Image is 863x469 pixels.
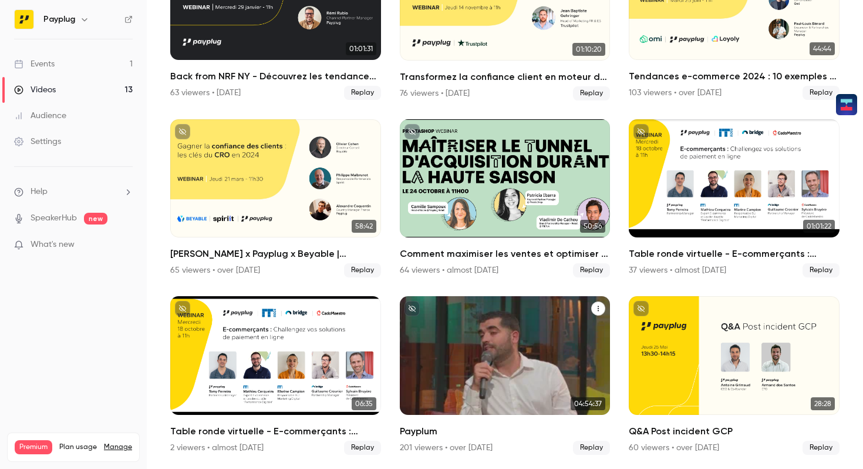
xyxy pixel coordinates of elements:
h2: Q&A Post incident GCP [629,424,840,438]
li: help-dropdown-opener [14,186,133,198]
h2: Transformez la confiance client en moteur de ventes en ligne avec Trustpilot et Payplug [400,70,611,84]
span: new [84,213,107,225]
button: unpublished [175,301,190,316]
span: Replay [803,86,840,100]
h2: Comment maximiser les ventes et optimiser le funnel de conversion pendant la haute saison ? [400,247,611,261]
li: Spiriit x Payplug x Beyable | Confiance client : les clés du CRO en 2024 [170,119,381,278]
div: Audience [14,110,66,122]
div: 64 viewers • almost [DATE] [400,264,498,276]
img: Payplug [15,10,33,29]
span: Replay [803,441,840,455]
li: Q&A Post incident GCP [629,296,840,455]
span: 50:56 [580,220,605,233]
div: 65 viewers • over [DATE] [170,264,260,276]
span: Replay [344,86,381,100]
div: 60 viewers • over [DATE] [629,442,719,454]
a: SpeakerHub [31,212,77,225]
span: 58:42 [352,220,376,233]
a: 50:56Comment maximiser les ventes et optimiser le funnel de conversion pendant la haute saison ?6... [400,119,611,278]
span: What's new [31,239,75,251]
span: Replay [344,263,381,277]
div: Events [14,58,55,70]
span: 06:35 [352,397,376,410]
a: 06:35Table ronde virtuelle - E-commerçants : Challengez vos solutions de paiement en ligne2 viewe... [170,296,381,455]
span: Premium [15,440,52,454]
h2: Tendances e-commerce 2024 : 10 exemples à suivre [629,69,840,83]
h2: Table ronde virtuelle - E-commerçants : Challengez vos solutions de paiement en ligne [170,424,381,438]
button: unpublished [633,124,649,139]
a: Manage [104,443,132,452]
span: 01:01:22 [803,220,835,233]
div: 201 viewers • over [DATE] [400,442,493,454]
h2: Payplum [400,424,611,438]
div: 37 viewers • almost [DATE] [629,264,726,276]
div: Settings [14,136,61,148]
h2: Table ronde virtuelle - E-commerçants : Challengez vos solutions de paiement en ligne [629,247,840,261]
a: 28:28Q&A Post incident GCP60 viewers • over [DATE]Replay [629,296,840,455]
span: 01:10:20 [572,43,605,56]
button: unpublished [404,124,420,139]
span: Replay [803,263,840,277]
button: unpublished [404,301,420,316]
li: Table ronde virtuelle - E-commerçants : Challengez vos solutions de paiement en ligne [629,119,840,278]
h2: [PERSON_NAME] x Payplug x Beyable | Confiance client : les clés du CRO en 2024 [170,247,381,261]
button: unpublished [175,124,190,139]
span: Help [31,186,48,198]
h2: Back from NRF NY - Découvrez les tendances retail de demain [170,69,381,83]
div: Videos [14,84,56,96]
span: Replay [344,441,381,455]
span: Plan usage [59,443,97,452]
div: 2 viewers • almost [DATE] [170,442,264,454]
div: 63 viewers • [DATE] [170,87,241,99]
span: 44:44 [810,42,835,55]
li: Payplum [400,296,611,455]
span: 04:54:37 [571,397,605,410]
button: unpublished [633,301,649,316]
h6: Payplug [43,14,75,25]
span: Replay [573,86,610,101]
div: 103 viewers • over [DATE] [629,87,722,99]
span: Replay [573,441,610,455]
a: 58:42[PERSON_NAME] x Payplug x Beyable | Confiance client : les clés du CRO en 202465 viewers • o... [170,119,381,278]
span: 28:28 [811,397,835,410]
div: 76 viewers • [DATE] [400,88,470,99]
a: 04:54:37Payplum201 viewers • over [DATE]Replay [400,296,611,455]
span: Replay [573,263,610,277]
span: 01:01:31 [346,42,376,55]
li: Table ronde virtuelle - E-commerçants : Challengez vos solutions de paiement en ligne [170,296,381,455]
a: 01:01:22Table ronde virtuelle - E-commerçants : Challengez vos solutions de paiement en ligne37 v... [629,119,840,278]
li: Comment maximiser les ventes et optimiser le funnel de conversion pendant la haute saison ? [400,119,611,278]
iframe: Noticeable Trigger [119,240,133,250]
